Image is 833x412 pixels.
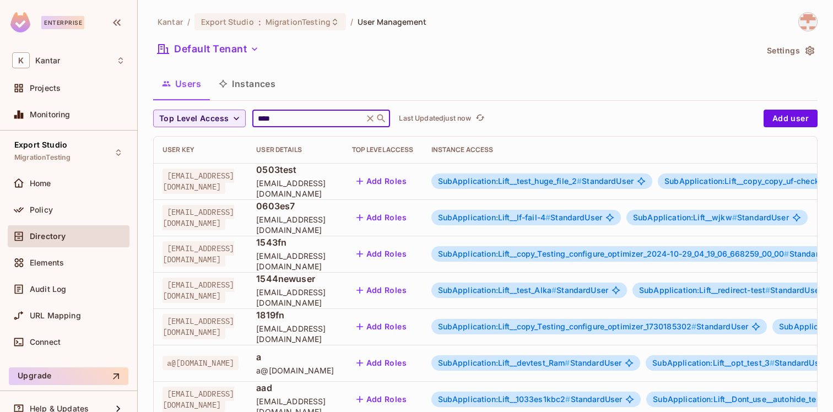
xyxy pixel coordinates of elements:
span: [EMAIL_ADDRESS][DOMAIN_NAME] [163,241,234,267]
span: # [545,213,550,222]
span: StandardUser [438,286,608,295]
button: Users [153,70,210,97]
button: Instances [210,70,284,97]
span: Connect [30,338,61,346]
span: Workspace: Kantar [35,56,60,65]
span: SubApplication:Lift__1033es1kbc2 [438,394,571,404]
span: SubApplication:Lift__copy_Testing_configure_optimizer_2024-10-29_04_19_06_668259_00_00 [438,249,789,258]
span: StandardUser [633,213,789,222]
span: Monitoring [30,110,71,119]
span: K [12,52,30,68]
img: jeswin.pius@kantar.com [799,13,817,31]
span: [EMAIL_ADDRESS][DOMAIN_NAME] [256,287,334,308]
span: # [551,285,556,295]
span: StandardUser [438,359,622,367]
span: refresh [475,113,485,124]
span: 1543fn [256,236,334,248]
span: # [732,213,737,222]
span: a [256,351,334,363]
span: SubApplication:Lift__lf-fail-4 [438,213,551,222]
span: [EMAIL_ADDRESS][DOMAIN_NAME] [163,387,234,412]
button: Top Level Access [153,110,246,127]
p: Last Updated just now [399,114,471,123]
button: Upgrade [9,367,128,385]
span: [EMAIL_ADDRESS][DOMAIN_NAME] [256,214,334,235]
span: # [577,176,582,186]
button: Add Roles [352,245,412,263]
div: Enterprise [41,16,84,29]
button: Add user [764,110,818,127]
span: StandardUser [438,177,634,186]
li: / [187,17,190,27]
span: StandardUser [639,286,822,295]
span: [EMAIL_ADDRESS][DOMAIN_NAME] [163,278,234,303]
button: Add Roles [352,172,412,190]
button: Add Roles [352,391,412,408]
span: [EMAIL_ADDRESS][DOMAIN_NAME] [256,178,334,199]
span: StandardUser [652,359,826,367]
span: MigrationTesting [266,17,331,27]
button: refresh [473,112,486,125]
span: Click to refresh data [471,112,486,125]
span: [EMAIL_ADDRESS][DOMAIN_NAME] [256,323,334,344]
div: Top Level Access [352,145,414,154]
span: # [765,285,770,295]
span: 0503test [256,164,334,176]
span: # [784,249,789,258]
span: Policy [30,205,53,214]
span: # [691,322,696,331]
span: 0603es7 [256,200,334,212]
span: 1544newuser [256,273,334,285]
span: URL Mapping [30,311,81,320]
span: Elements [30,258,64,267]
button: Add Roles [352,354,412,372]
button: Add Roles [352,318,412,335]
span: # [770,358,775,367]
span: SubApplication:Lift__devtest_Ram [438,358,570,367]
span: SubApplication:Lift__copy_Testing_configure_optimizer_1730185302 [438,322,697,331]
span: MigrationTesting [14,153,71,162]
span: [EMAIL_ADDRESS][DOMAIN_NAME] [163,169,234,194]
span: [EMAIL_ADDRESS][DOMAIN_NAME] [256,251,334,272]
img: SReyMgAAAABJRU5ErkJggg== [10,12,30,32]
span: Audit Log [30,285,66,294]
button: Add Roles [352,209,412,226]
span: SubApplication:Lift__redirect-test [639,285,770,295]
span: aad [256,382,334,394]
span: # [565,358,570,367]
span: 1819fn [256,309,334,321]
div: User Key [163,145,239,154]
span: Directory [30,232,66,241]
span: [EMAIL_ADDRESS][DOMAIN_NAME] [163,205,234,230]
span: Projects [30,84,61,93]
span: [EMAIL_ADDRESS][DOMAIN_NAME] [163,314,234,339]
div: User Details [256,145,334,154]
span: Home [30,179,51,188]
span: StandardUser [438,322,749,331]
span: the active workspace [158,17,183,27]
span: StandardUser [438,395,623,404]
span: Export Studio [14,140,67,149]
button: Default Tenant [153,40,263,58]
span: SubApplication:Lift__test_huge_file_2 [438,176,582,186]
span: Top Level Access [159,112,229,126]
span: StandardUser [438,213,602,222]
span: User Management [358,17,426,27]
span: # [565,394,570,404]
span: Export Studio [201,17,254,27]
span: SubApplication:Lift__wjkw [633,213,737,222]
span: SubApplication:Lift__test_Alka [438,285,557,295]
button: Add Roles [352,281,412,299]
span: a@[DOMAIN_NAME] [163,356,239,370]
span: SubApplication:Lift__opt_test_3 [652,358,775,367]
li: / [350,17,353,27]
button: Settings [762,42,818,59]
span: a@[DOMAIN_NAME] [256,365,334,376]
span: : [258,18,262,26]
